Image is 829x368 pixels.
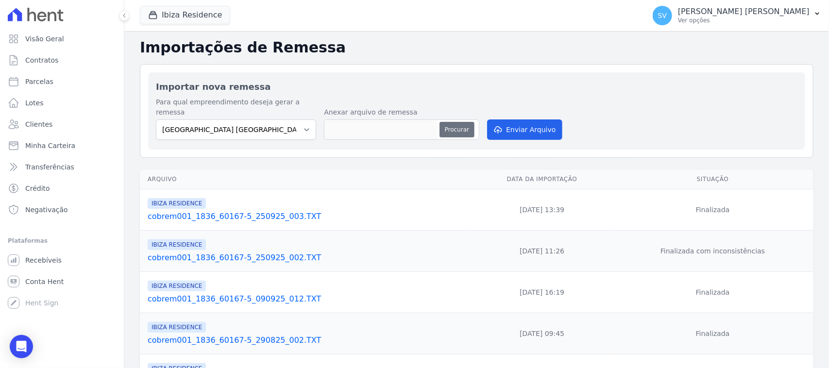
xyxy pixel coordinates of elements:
[8,235,116,247] div: Plataformas
[140,169,472,189] th: Arquivo
[612,231,813,272] td: Finalizada com inconsistências
[4,179,120,198] a: Crédito
[4,72,120,91] a: Parcelas
[645,2,829,29] button: SV [PERSON_NAME] [PERSON_NAME] Ver opções
[612,272,813,313] td: Finalizada
[25,255,62,265] span: Recebíveis
[148,281,206,291] span: IBIZA RESIDENCE
[25,205,68,215] span: Negativação
[25,277,64,286] span: Conta Hent
[4,272,120,291] a: Conta Hent
[658,12,667,19] span: SV
[156,97,316,117] label: Para qual empreendimento deseja gerar a remessa
[148,252,468,264] a: cobrem001_1836_60167-5_250925_002.TXT
[148,335,468,346] a: cobrem001_1836_60167-5_290825_002.TXT
[25,34,64,44] span: Visão Geral
[25,55,58,65] span: Contratos
[4,93,120,113] a: Lotes
[4,136,120,155] a: Minha Carteira
[140,6,230,24] button: Ibiza Residence
[148,293,468,305] a: cobrem001_1836_60167-5_090925_012.TXT
[612,189,813,231] td: Finalizada
[324,107,479,117] label: Anexar arquivo de remessa
[472,169,612,189] th: Data da Importação
[4,200,120,219] a: Negativação
[10,335,33,358] div: Open Intercom Messenger
[612,169,813,189] th: Situação
[472,231,612,272] td: [DATE] 11:26
[140,39,813,56] h2: Importações de Remessa
[472,313,612,354] td: [DATE] 09:45
[25,162,74,172] span: Transferências
[148,211,468,222] a: cobrem001_1836_60167-5_250925_003.TXT
[678,17,810,24] p: Ver opções
[4,115,120,134] a: Clientes
[472,189,612,231] td: [DATE] 13:39
[25,119,52,129] span: Clientes
[148,239,206,250] span: IBIZA RESIDENCE
[4,29,120,49] a: Visão Geral
[25,141,75,151] span: Minha Carteira
[487,119,562,140] button: Enviar Arquivo
[156,80,797,93] h2: Importar nova remessa
[4,50,120,70] a: Contratos
[4,157,120,177] a: Transferências
[148,322,206,333] span: IBIZA RESIDENCE
[612,313,813,354] td: Finalizada
[25,77,53,86] span: Parcelas
[148,198,206,209] span: IBIZA RESIDENCE
[440,122,474,137] button: Procurar
[678,7,810,17] p: [PERSON_NAME] [PERSON_NAME]
[4,251,120,270] a: Recebíveis
[25,98,44,108] span: Lotes
[472,272,612,313] td: [DATE] 16:19
[25,184,50,193] span: Crédito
